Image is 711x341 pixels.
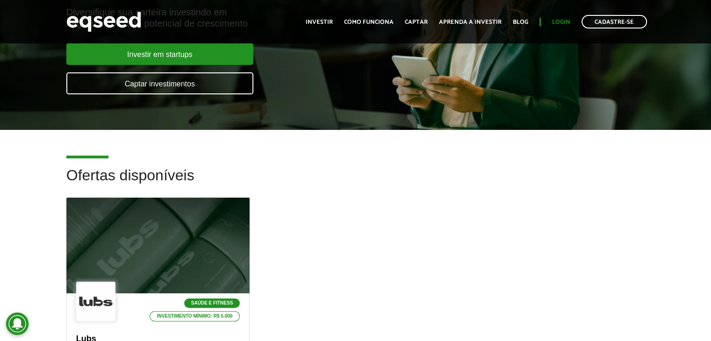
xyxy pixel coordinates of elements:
p: Saúde e Fitness [184,298,240,308]
a: Cadastre-se [582,15,647,28]
img: EqSeed [66,9,141,34]
a: Blog [513,19,528,25]
a: Investir [306,19,333,25]
h2: Ofertas disponíveis [66,167,645,198]
a: Captar investimentos [66,72,253,94]
p: Investimento mínimo: R$ 5.000 [150,311,240,321]
a: Como funciona [344,19,394,25]
a: Investir em startups [66,43,253,65]
a: Aprenda a investir [439,19,502,25]
a: Captar [405,19,428,25]
a: Login [552,19,570,25]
